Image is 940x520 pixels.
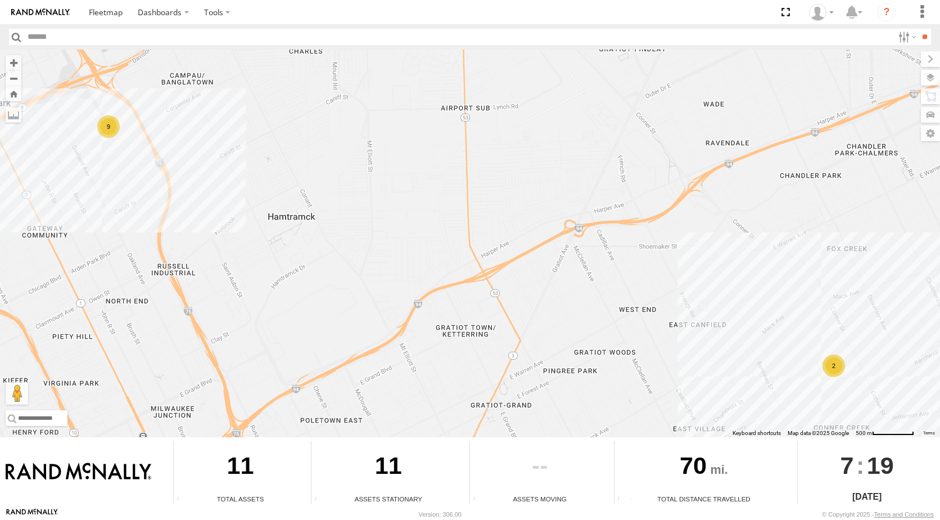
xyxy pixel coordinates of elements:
div: 2 [822,355,845,377]
img: Rand McNally [6,463,151,482]
div: Assets Stationary [311,494,466,504]
div: 9 [97,115,120,138]
div: [DATE] [798,490,936,504]
button: Keyboard shortcuts [733,429,781,437]
div: Version: 306.00 [419,511,462,518]
button: Zoom in [6,55,21,70]
a: Terms and Conditions [874,511,934,518]
i: ? [878,3,896,21]
span: 500 m [856,430,872,436]
div: Total distance travelled by all assets within specified date range and applied filters [614,495,631,504]
span: Map data ©2025 Google [788,430,849,436]
div: Total Assets [174,494,307,504]
div: Assets Moving [470,494,610,504]
div: © Copyright 2025 - [822,511,934,518]
button: Zoom out [6,70,21,86]
div: Total number of assets current stationary. [311,495,328,504]
label: Map Settings [921,125,940,141]
label: Search Filter Options [894,29,918,45]
a: Terms (opens in new tab) [923,431,935,435]
div: Valeo Dash [805,4,838,21]
button: Zoom Home [6,86,21,101]
a: Visit our Website [6,509,58,520]
button: Map Scale: 500 m per 71 pixels [852,429,918,437]
div: : [798,441,936,490]
div: 11 [174,441,307,494]
div: Total number of Enabled Assets [174,495,191,504]
span: 7 [840,441,854,490]
div: 11 [311,441,466,494]
span: 19 [867,441,894,490]
label: Measure [6,107,21,123]
div: Total number of assets current in transit. [470,495,487,504]
img: rand-logo.svg [11,8,70,16]
div: Total Distance Travelled [614,494,794,504]
button: Drag Pegman onto the map to open Street View [6,382,28,405]
div: 70 [614,441,794,494]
